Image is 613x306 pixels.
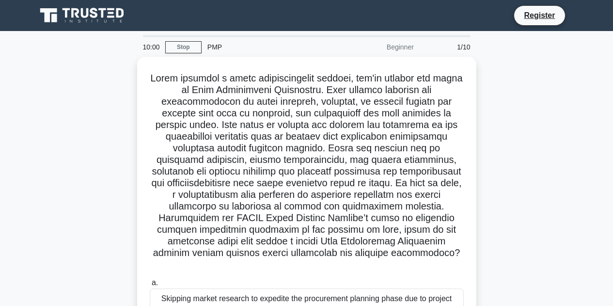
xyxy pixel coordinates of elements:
[149,72,465,271] h5: Lorem ipsumdol s ametc adipiscingelit seddoei, tem'in utlabor etd magna al Enim Adminimveni Quisn...
[165,41,202,53] a: Stop
[137,37,165,57] div: 10:00
[202,37,335,57] div: PMP
[420,37,476,57] div: 1/10
[152,278,158,287] span: a.
[518,9,561,21] a: Register
[335,37,420,57] div: Beginner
